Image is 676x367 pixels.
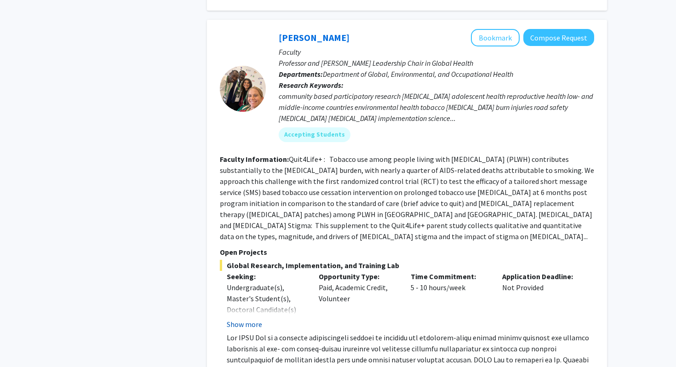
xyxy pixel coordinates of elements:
[220,260,594,271] span: Global Research, Implementation, and Training Lab
[220,155,594,241] fg-read-more: Quit4Life+ : Tobacco use among people living with [MEDICAL_DATA] (PLWH) contributes substantially...
[404,271,496,330] div: 5 - 10 hours/week
[7,326,39,360] iframe: Chat
[279,80,344,90] b: Research Keywords:
[279,91,594,124] div: community based participatory research [MEDICAL_DATA] adolescent health reproductive health low- ...
[220,247,594,258] p: Open Projects
[319,271,397,282] p: Opportunity Type:
[323,69,513,79] span: Department of Global, Environmental, and Occupational Health
[279,57,594,69] p: Professor and [PERSON_NAME] Leadership Chair in Global Health
[227,271,305,282] p: Seeking:
[279,46,594,57] p: Faculty
[471,29,520,46] button: Add Heather Wipfli to Bookmarks
[312,271,404,330] div: Paid, Academic Credit, Volunteer
[279,127,350,142] mat-chip: Accepting Students
[495,271,587,330] div: Not Provided
[279,32,349,43] a: [PERSON_NAME]
[227,319,262,330] button: Show more
[220,155,289,164] b: Faculty Information:
[279,69,323,79] b: Departments:
[502,271,580,282] p: Application Deadline:
[411,271,489,282] p: Time Commitment:
[523,29,594,46] button: Compose Request to Heather Wipfli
